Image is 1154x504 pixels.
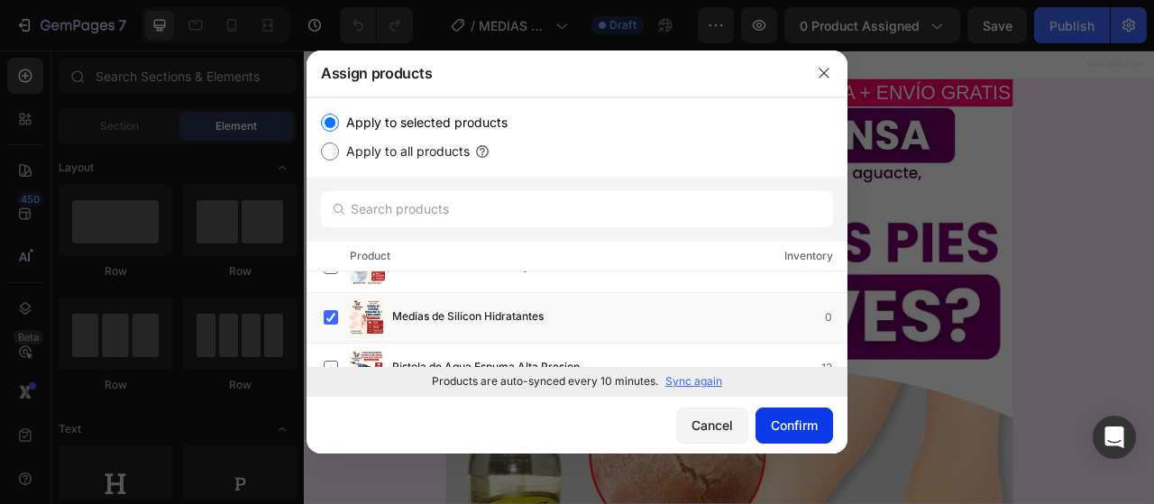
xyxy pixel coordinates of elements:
img: gempages_581862952051671796-2fd223fc-a522-49bb-ac3f-862157359c39.jpg [180,72,902,192]
img: product-img [349,299,385,335]
div: Open Intercom Messenger [1093,416,1136,459]
img: product-img [349,350,385,386]
div: Assign products [307,50,801,96]
button: Confirm [756,408,833,444]
div: 0 [825,308,847,326]
div: Confirm [771,416,818,435]
p: Products are auto-synced every 10 minutes. [432,373,658,389]
p: Sync again [665,373,722,389]
div: Cancel [691,416,733,435]
label: Apply to all products [339,141,470,162]
div: /> [307,97,847,396]
h2: SÓLO POR [DATE] PAGO CONTRA ENTREGA + ENVÍO GRATIS [180,37,902,72]
button: Cancel [676,408,748,444]
div: Product [350,247,390,265]
div: 13 [821,359,847,377]
span: Pistola de Agua Espuma Alta Presion [392,358,580,378]
div: Inventory [784,247,833,265]
span: Medias de Silicon Hidratantes [392,307,544,327]
label: Apply to selected products [339,112,508,133]
input: Search products [321,191,833,227]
